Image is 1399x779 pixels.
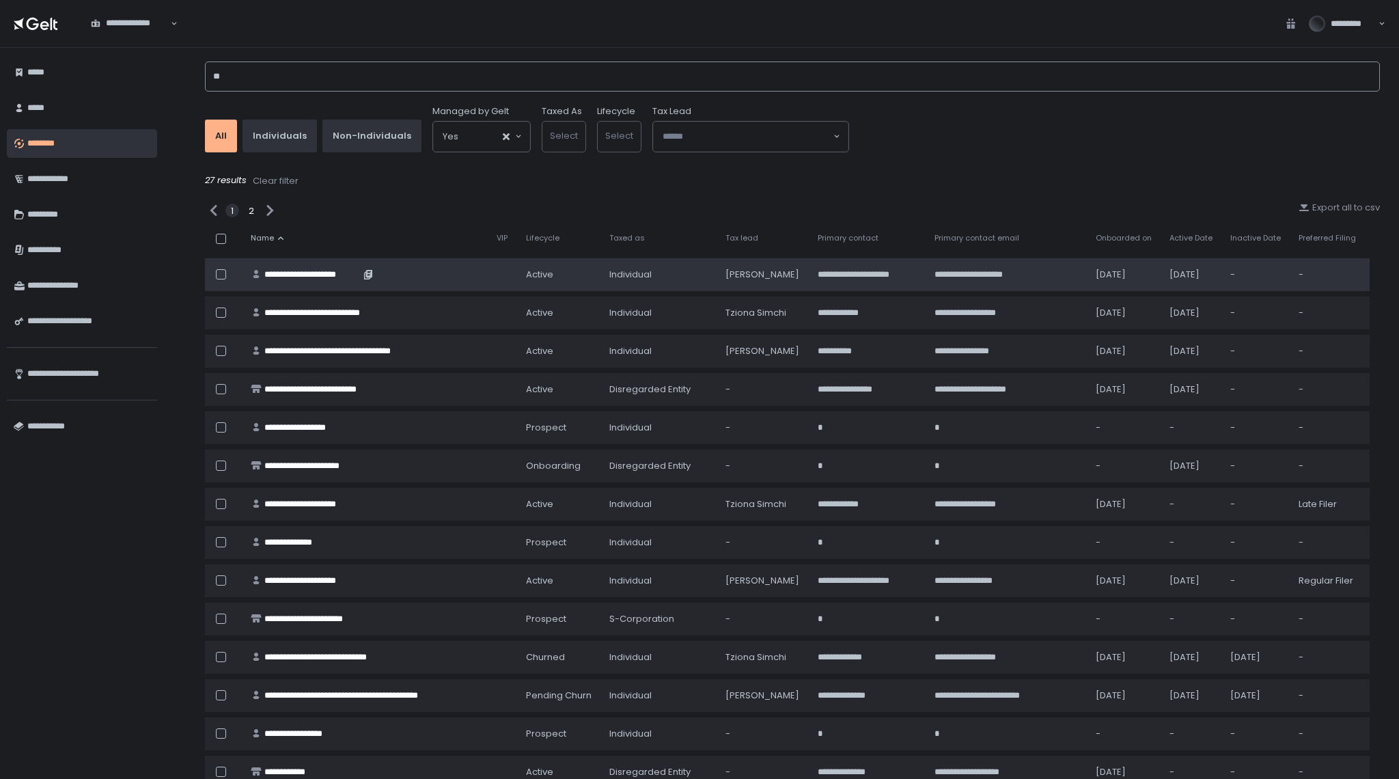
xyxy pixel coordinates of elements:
[725,269,801,281] div: [PERSON_NAME]
[1096,651,1153,664] div: [DATE]
[243,120,317,152] button: Individuals
[1096,766,1153,778] div: [DATE]
[1230,766,1282,778] div: -
[1299,766,1361,778] div: -
[526,613,566,625] span: prospect
[1096,460,1153,472] div: -
[1299,269,1361,281] div: -
[609,345,709,357] div: Individual
[1299,460,1361,472] div: -
[652,105,691,118] span: Tax Lead
[1230,233,1281,243] span: Inactive Date
[225,204,239,217] div: 1
[1096,345,1153,357] div: [DATE]
[609,460,709,472] div: Disregarded Entity
[1299,613,1361,625] div: -
[1230,460,1282,472] div: -
[497,233,508,243] span: VIP
[1096,383,1153,396] div: [DATE]
[609,575,709,587] div: Individual
[1299,651,1361,664] div: -
[251,233,274,243] span: Name
[725,536,801,549] div: -
[1230,575,1282,587] div: -
[1169,613,1214,625] div: -
[253,130,307,142] div: Individuals
[725,651,801,664] div: Tziona Simchi
[526,689,592,702] span: pending Churn
[609,651,709,664] div: Individual
[1169,460,1214,472] div: [DATE]
[1096,498,1153,510] div: [DATE]
[215,130,227,142] div: All
[1299,422,1361,434] div: -
[526,307,553,319] span: active
[725,460,801,472] div: -
[609,766,709,778] div: Disregarded Entity
[252,174,299,188] button: Clear filter
[1230,536,1282,549] div: -
[526,766,553,778] span: active
[526,651,565,664] span: churned
[1169,575,1214,587] div: [DATE]
[725,728,801,740] div: -
[1230,345,1282,357] div: -
[526,460,581,472] span: onboarding
[91,29,169,43] input: Search for option
[550,129,578,142] span: Select
[1096,269,1153,281] div: [DATE]
[1299,202,1380,214] div: Export all to csv
[1230,269,1282,281] div: -
[653,122,848,152] div: Search for option
[1096,307,1153,319] div: [DATE]
[526,575,553,587] span: active
[934,233,1019,243] span: Primary contact email
[1169,728,1214,740] div: -
[503,133,510,140] button: Clear Selected
[1169,766,1214,778] div: -
[526,383,553,396] span: active
[609,422,709,434] div: Individual
[1299,575,1361,587] div: Regular Filer
[663,130,832,143] input: Search for option
[1096,536,1153,549] div: -
[1169,651,1214,664] div: [DATE]
[1299,307,1361,319] div: -
[1096,728,1153,740] div: -
[526,728,566,740] span: prospect
[526,498,553,510] span: active
[1299,728,1361,740] div: -
[526,422,566,434] span: prospect
[609,498,709,510] div: Individual
[725,345,801,357] div: [PERSON_NAME]
[725,307,801,319] div: Tziona Simchi
[1169,345,1214,357] div: [DATE]
[253,175,299,187] div: Clear filter
[1230,689,1282,702] div: [DATE]
[609,536,709,549] div: Individual
[609,728,709,740] div: Individual
[818,233,878,243] span: Primary contact
[1230,307,1282,319] div: -
[725,766,801,778] div: -
[1096,575,1153,587] div: [DATE]
[1169,536,1214,549] div: -
[205,120,237,152] button: All
[1230,651,1282,664] div: [DATE]
[725,613,801,625] div: -
[1169,269,1214,281] div: [DATE]
[1169,307,1214,319] div: [DATE]
[1299,498,1361,510] div: Late Filer
[1230,613,1282,625] div: -
[333,130,411,142] div: Non-Individuals
[725,233,758,243] span: Tax lead
[322,120,421,152] button: Non-Individuals
[526,269,553,281] span: active
[1299,536,1361,549] div: -
[542,105,582,118] label: Taxed As
[597,105,635,118] label: Lifecycle
[1169,233,1213,243] span: Active Date
[1230,383,1282,396] div: -
[609,689,709,702] div: Individual
[432,105,509,118] span: Managed by Gelt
